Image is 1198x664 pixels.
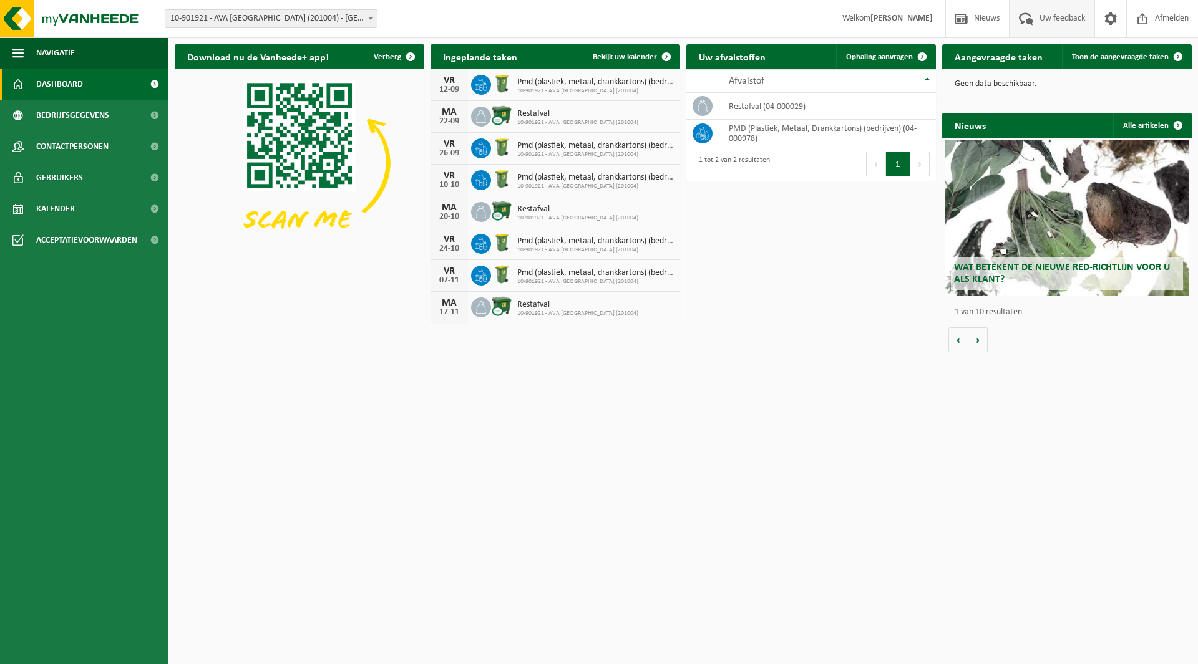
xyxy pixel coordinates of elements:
span: Restafval [517,204,638,214]
span: Bedrijfsgegevens [36,100,109,131]
span: Verberg [374,53,401,61]
span: Wat betekent de nieuwe RED-richtlijn voor u als klant? [954,262,1170,284]
div: 1 tot 2 van 2 resultaten [693,150,770,178]
div: 17-11 [437,308,462,317]
span: 10-901921 - AVA [GEOGRAPHIC_DATA] (201004) [517,214,638,222]
div: VR [437,139,462,149]
div: VR [437,171,462,181]
img: WB-0240-HPE-GN-50 [491,73,512,94]
span: Gebruikers [36,162,83,193]
span: Contactpersonen [36,131,109,162]
button: Next [910,152,930,176]
div: 20-10 [437,213,462,221]
span: 10-901921 - AVA [GEOGRAPHIC_DATA] (201004) [517,151,674,158]
span: Bekijk uw kalender [593,53,657,61]
img: WB-1100-CU [491,200,512,221]
button: Vorige [948,327,968,352]
button: Volgende [968,327,988,352]
span: Restafval [517,300,638,310]
img: WB-0240-HPE-GN-50 [491,168,512,190]
h2: Aangevraagde taken [942,44,1055,69]
span: Kalender [36,193,75,224]
span: 10-901921 - AVA [GEOGRAPHIC_DATA] (201004) [517,310,638,317]
div: MA [437,203,462,213]
strong: [PERSON_NAME] [870,14,933,23]
div: VR [437,75,462,85]
div: 26-09 [437,149,462,158]
button: 1 [886,152,910,176]
a: Wat betekent de nieuwe RED-richtlijn voor u als klant? [945,140,1189,296]
span: 10-901921 - AVA ANTWERPEN (201004) - ANTWERPEN [165,9,377,28]
span: 10-901921 - AVA [GEOGRAPHIC_DATA] (201004) [517,246,674,254]
span: Pmd (plastiek, metaal, drankkartons) (bedrijven) [517,77,674,87]
h2: Ingeplande taken [431,44,530,69]
img: WB-0240-HPE-GN-50 [491,137,512,158]
img: WB-1100-CU [491,296,512,317]
span: Pmd (plastiek, metaal, drankkartons) (bedrijven) [517,268,674,278]
div: VR [437,234,462,244]
img: WB-0240-HPE-GN-50 [491,264,512,285]
span: Pmd (plastiek, metaal, drankkartons) (bedrijven) [517,141,674,151]
img: Download de VHEPlus App [175,69,424,256]
p: 1 van 10 resultaten [955,308,1186,317]
div: MA [437,107,462,117]
img: WB-1100-CU [491,105,512,126]
a: Ophaling aanvragen [836,44,935,69]
span: 10-901921 - AVA [GEOGRAPHIC_DATA] (201004) [517,119,638,127]
span: Navigatie [36,37,75,69]
span: 10-901921 - AVA [GEOGRAPHIC_DATA] (201004) [517,278,674,286]
p: Geen data beschikbaar. [955,80,1179,89]
div: 12-09 [437,85,462,94]
span: Toon de aangevraagde taken [1072,53,1169,61]
span: Restafval [517,109,638,119]
td: PMD (Plastiek, Metaal, Drankkartons) (bedrijven) (04-000978) [719,120,936,147]
span: 10-901921 - AVA ANTWERPEN (201004) - ANTWERPEN [165,10,377,27]
button: Previous [866,152,886,176]
span: 10-901921 - AVA [GEOGRAPHIC_DATA] (201004) [517,87,674,95]
td: restafval (04-000029) [719,93,936,120]
h2: Uw afvalstoffen [686,44,778,69]
div: MA [437,298,462,308]
span: Acceptatievoorwaarden [36,224,137,256]
div: VR [437,266,462,276]
div: 07-11 [437,276,462,285]
a: Bekijk uw kalender [583,44,679,69]
span: Afvalstof [729,76,764,86]
span: 10-901921 - AVA [GEOGRAPHIC_DATA] (201004) [517,183,674,190]
button: Verberg [364,44,423,69]
span: Ophaling aanvragen [846,53,913,61]
span: Pmd (plastiek, metaal, drankkartons) (bedrijven) [517,236,674,246]
div: 22-09 [437,117,462,126]
h2: Nieuws [942,113,998,137]
div: 24-10 [437,244,462,253]
span: Pmd (plastiek, metaal, drankkartons) (bedrijven) [517,173,674,183]
h2: Download nu de Vanheede+ app! [175,44,341,69]
a: Alle artikelen [1113,113,1191,138]
div: 10-10 [437,181,462,190]
img: WB-0240-HPE-GN-50 [491,232,512,253]
span: Dashboard [36,69,83,100]
a: Toon de aangevraagde taken [1062,44,1191,69]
